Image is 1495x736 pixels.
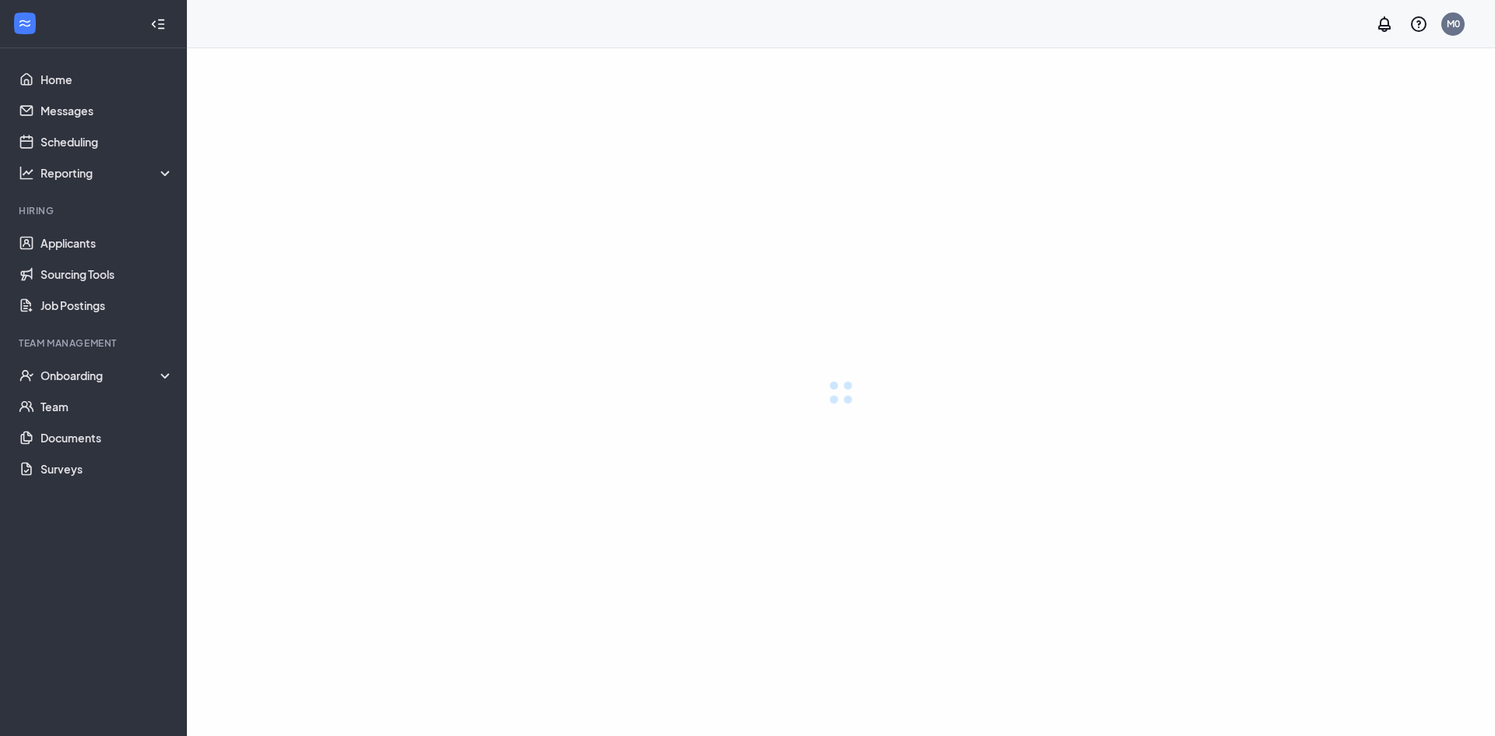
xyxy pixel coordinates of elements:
[40,165,174,181] div: Reporting
[40,227,174,259] a: Applicants
[40,126,174,157] a: Scheduling
[150,16,166,32] svg: Collapse
[40,95,174,126] a: Messages
[40,391,174,422] a: Team
[40,368,174,383] div: Onboarding
[19,336,171,350] div: Team Management
[1447,17,1460,30] div: M0
[40,64,174,95] a: Home
[17,16,33,31] svg: WorkstreamLogo
[40,290,174,321] a: Job Postings
[40,453,174,484] a: Surveys
[19,165,34,181] svg: Analysis
[40,259,174,290] a: Sourcing Tools
[1375,15,1394,33] svg: Notifications
[40,422,174,453] a: Documents
[19,368,34,383] svg: UserCheck
[1409,15,1428,33] svg: QuestionInfo
[19,204,171,217] div: Hiring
